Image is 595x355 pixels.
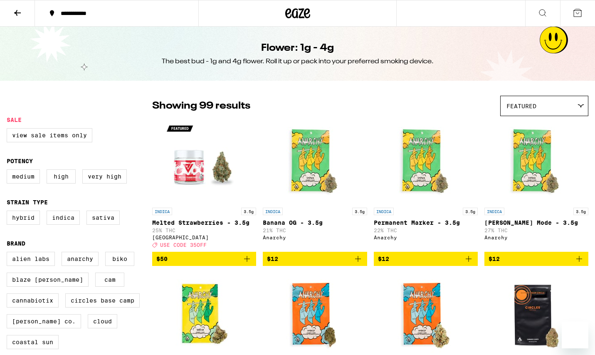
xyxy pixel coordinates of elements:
[152,252,256,266] button: Add to bag
[374,208,394,215] p: INDICA
[7,252,55,266] label: Alien Labs
[7,158,33,164] legend: Potency
[484,120,588,252] a: Open page for Runtz Mode - 3.5g from Anarchy
[82,169,127,184] label: Very High
[152,208,172,215] p: INDICA
[162,57,434,66] div: The best bud - 1g and 4g flower. Roll it up or pack into your preferred smoking device.
[47,169,76,184] label: High
[152,120,256,252] a: Open page for Melted Strawberries - 3.5g from Ember Valley
[163,120,246,204] img: Ember Valley - Melted Strawberries - 3.5g
[374,252,478,266] button: Add to bag
[241,208,256,215] p: 3.5g
[7,211,40,225] label: Hybrid
[484,252,588,266] button: Add to bag
[374,219,478,226] p: Permanent Marker - 3.5g
[86,211,120,225] label: Sativa
[489,256,500,262] span: $12
[484,219,588,226] p: [PERSON_NAME] Mode - 3.5g
[156,256,168,262] span: $50
[263,235,367,240] div: Anarchy
[88,314,117,328] label: Cloud
[267,256,278,262] span: $12
[160,242,207,248] span: USE CODE 35OFF
[95,273,124,287] label: CAM
[495,120,578,204] img: Anarchy - Runtz Mode - 3.5g
[384,120,467,204] img: Anarchy - Permanent Marker - 3.5g
[7,273,89,287] label: Blaze [PERSON_NAME]
[261,41,334,55] h1: Flower: 1g - 4g
[573,208,588,215] p: 3.5g
[352,208,367,215] p: 3.5g
[7,128,92,142] label: View Sale Items Only
[562,322,588,348] iframe: Button to launch messaging window
[263,208,283,215] p: INDICA
[374,235,478,240] div: Anarchy
[152,228,256,233] p: 25% THC
[152,235,256,240] div: [GEOGRAPHIC_DATA]
[484,235,588,240] div: Anarchy
[374,228,478,233] p: 22% THC
[7,117,22,123] legend: Sale
[152,219,256,226] p: Melted Strawberries - 3.5g
[62,252,99,266] label: Anarchy
[105,252,134,266] label: Biko
[7,335,59,349] label: Coastal Sun
[7,293,59,308] label: Cannabiotix
[65,293,140,308] label: Circles Base Camp
[7,169,40,184] label: Medium
[47,211,80,225] label: Indica
[506,103,536,109] span: Featured
[263,120,367,252] a: Open page for Banana OG - 3.5g from Anarchy
[152,99,250,113] p: Showing 99 results
[263,219,367,226] p: Banana OG - 3.5g
[7,240,25,247] legend: Brand
[263,228,367,233] p: 21% THC
[273,120,356,204] img: Anarchy - Banana OG - 3.5g
[463,208,478,215] p: 3.5g
[374,120,478,252] a: Open page for Permanent Marker - 3.5g from Anarchy
[484,228,588,233] p: 27% THC
[7,199,48,206] legend: Strain Type
[378,256,389,262] span: $12
[7,314,81,328] label: [PERSON_NAME] Co.
[263,252,367,266] button: Add to bag
[484,208,504,215] p: INDICA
